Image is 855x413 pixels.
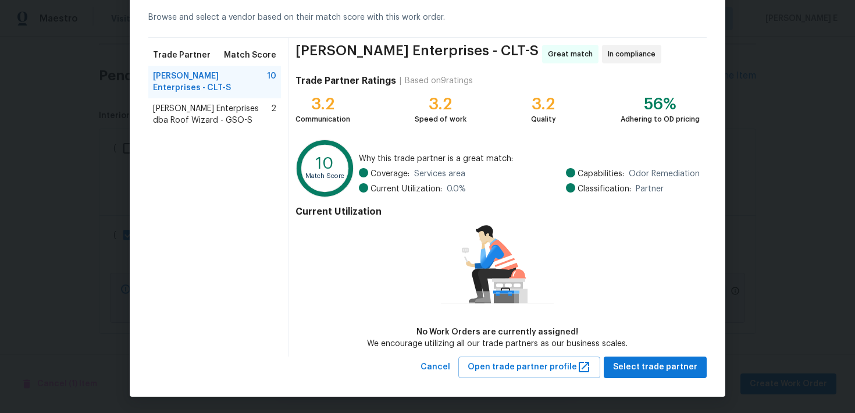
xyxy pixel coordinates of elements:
span: [PERSON_NAME] Enterprises dba Roof Wizard - GSO-S [153,103,271,126]
div: 3.2 [415,98,466,110]
div: Speed of work [415,113,466,125]
button: Cancel [416,357,455,378]
h4: Current Utilization [295,206,700,218]
span: 0.0 % [447,183,466,195]
div: 3.2 [295,98,350,110]
div: No Work Orders are currently assigned! [367,326,628,338]
div: Based on 9 ratings [405,75,473,87]
div: 3.2 [531,98,556,110]
span: Match Score [224,49,276,61]
span: Select trade partner [613,360,697,375]
div: Quality [531,113,556,125]
span: 2 [271,103,276,126]
span: Partner [636,183,664,195]
h4: Trade Partner Ratings [295,75,396,87]
span: Trade Partner [153,49,211,61]
span: Current Utilization: [370,183,442,195]
span: Coverage: [370,168,409,180]
button: Open trade partner profile [458,357,600,378]
span: 10 [267,70,276,94]
div: Adhering to OD pricing [621,113,700,125]
span: Classification: [578,183,631,195]
span: Capabilities: [578,168,624,180]
div: We encourage utilizing all our trade partners as our business scales. [367,338,628,350]
span: Cancel [421,360,450,375]
span: Open trade partner profile [468,360,591,375]
span: [PERSON_NAME] Enterprises - CLT-S [153,70,267,94]
text: 10 [316,155,334,172]
span: [PERSON_NAME] Enterprises - CLT-S [295,45,539,63]
text: Match Score [305,173,344,179]
div: 56% [621,98,700,110]
div: | [396,75,405,87]
span: Great match [548,48,597,60]
button: Select trade partner [604,357,707,378]
span: Why this trade partner is a great match: [359,153,700,165]
span: In compliance [608,48,660,60]
span: Odor Remediation [629,168,700,180]
span: Services area [414,168,465,180]
div: Communication [295,113,350,125]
